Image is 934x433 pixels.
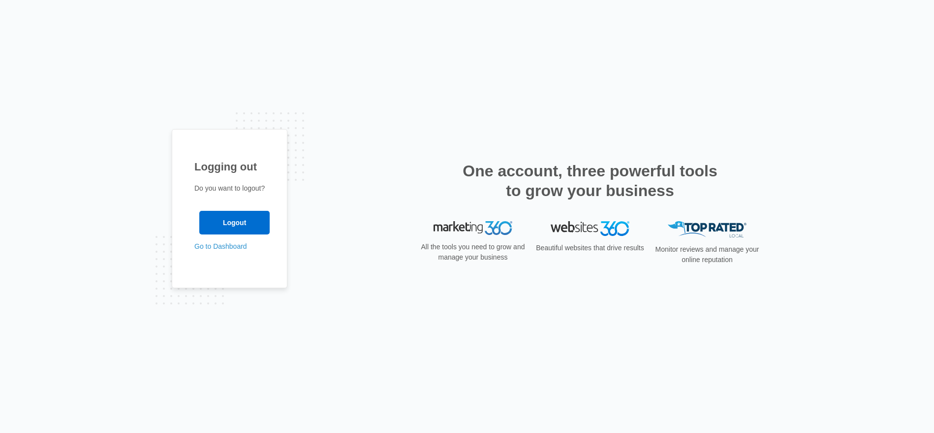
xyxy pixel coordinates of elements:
[418,242,528,263] p: All the tools you need to grow and manage your business
[652,244,762,265] p: Monitor reviews and manage your online reputation
[668,221,747,237] img: Top Rated Local
[535,243,645,253] p: Beautiful websites that drive results
[460,161,720,200] h2: One account, three powerful tools to grow your business
[194,183,265,194] p: Do you want to logout?
[194,242,247,250] a: Go to Dashboard
[551,221,629,235] img: Websites 360
[194,159,265,175] h1: Logging out
[434,221,512,235] img: Marketing 360
[199,211,270,234] input: Logout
